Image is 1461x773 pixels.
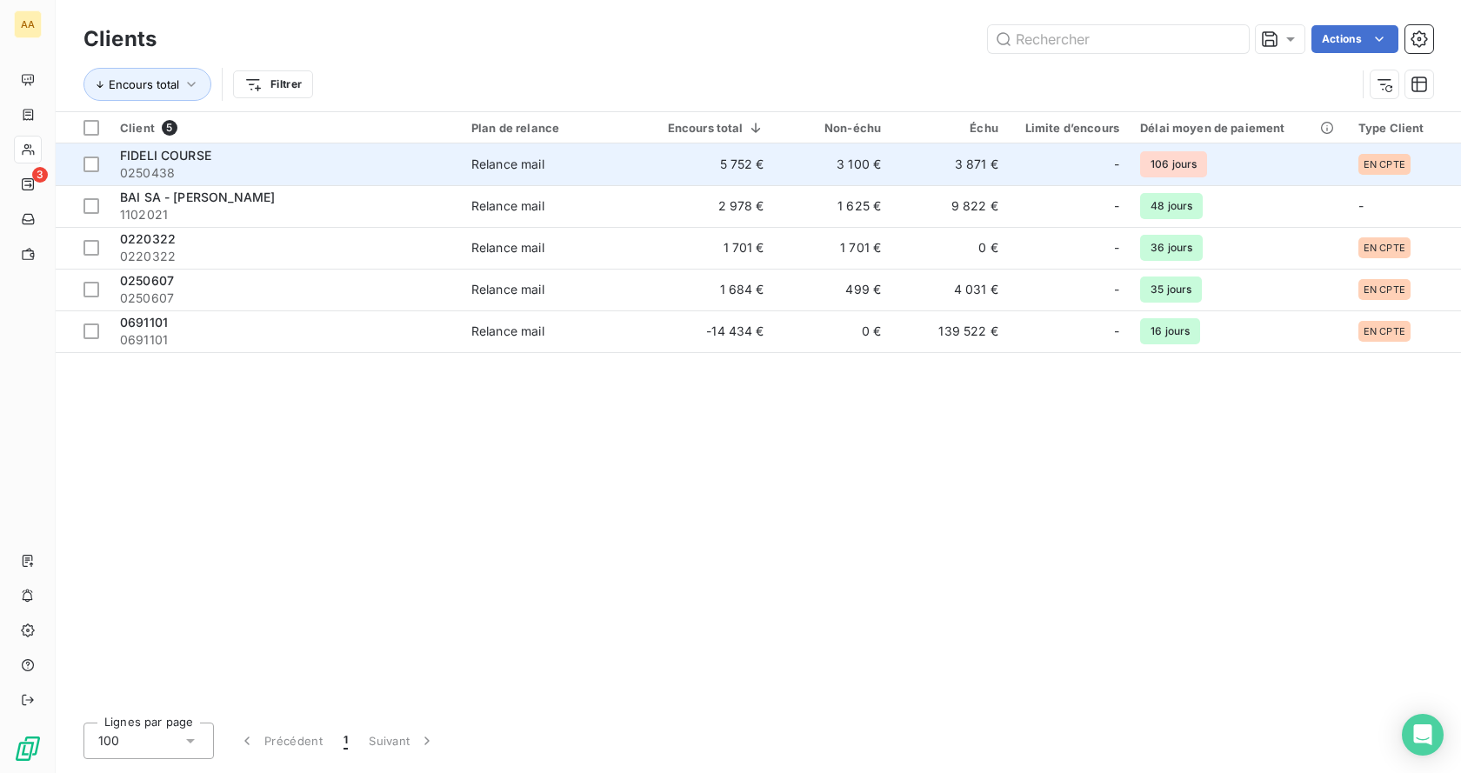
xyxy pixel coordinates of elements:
input: Rechercher [988,25,1249,53]
span: - [1358,198,1364,213]
span: 36 jours [1140,235,1203,261]
span: BAI SA - [PERSON_NAME] [120,190,275,204]
td: 3 871 € [891,143,1009,185]
span: 5 [162,120,177,136]
span: - [1114,197,1119,215]
button: Précédent [228,723,333,759]
div: Type Client [1358,121,1451,135]
span: 100 [98,732,119,750]
span: 106 jours [1140,151,1207,177]
span: - [1114,281,1119,298]
button: Actions [1311,25,1398,53]
button: Encours total [83,68,211,101]
div: Relance mail [471,239,544,257]
span: FIDELI COURSE [120,148,211,163]
td: 1 625 € [775,185,892,227]
a: 3 [14,170,41,198]
span: EN CPTE [1364,159,1405,170]
span: 0220322 [120,248,450,265]
td: 499 € [775,269,892,310]
div: Open Intercom Messenger [1402,714,1444,756]
span: 0691101 [120,331,450,349]
td: 1 701 € [775,227,892,269]
span: 48 jours [1140,193,1203,219]
td: 5 752 € [651,143,775,185]
span: 0250438 [120,164,450,182]
td: 139 522 € [891,310,1009,352]
div: Relance mail [471,281,544,298]
span: 35 jours [1140,277,1202,303]
span: - [1114,156,1119,173]
div: Relance mail [471,197,544,215]
span: EN CPTE [1364,326,1405,337]
span: 1 [344,732,348,750]
span: 1102021 [120,206,450,223]
span: 0691101 [120,315,168,330]
div: Échu [902,121,998,135]
span: 0220322 [120,231,176,246]
span: Encours total [109,77,179,91]
button: Filtrer [233,70,313,98]
span: EN CPTE [1364,284,1405,295]
div: Relance mail [471,323,544,340]
td: 0 € [775,310,892,352]
span: - [1114,239,1119,257]
td: -14 434 € [651,310,775,352]
td: 3 100 € [775,143,892,185]
span: 0250607 [120,273,174,288]
td: 2 978 € [651,185,775,227]
div: Encours total [662,121,764,135]
div: Non-échu [785,121,882,135]
td: 0 € [891,227,1009,269]
div: AA [14,10,42,38]
button: 1 [333,723,358,759]
div: Relance mail [471,156,544,173]
span: EN CPTE [1364,243,1405,253]
span: 3 [32,167,48,183]
span: - [1114,323,1119,340]
button: Suivant [358,723,446,759]
img: Logo LeanPay [14,735,42,763]
td: 1 701 € [651,227,775,269]
div: Limite d’encours [1019,121,1119,135]
span: 16 jours [1140,318,1200,344]
div: Délai moyen de paiement [1140,121,1338,135]
td: 1 684 € [651,269,775,310]
div: Plan de relance [471,121,641,135]
td: 4 031 € [891,269,1009,310]
h3: Clients [83,23,157,55]
span: 0250607 [120,290,450,307]
span: Client [120,121,155,135]
td: 9 822 € [891,185,1009,227]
